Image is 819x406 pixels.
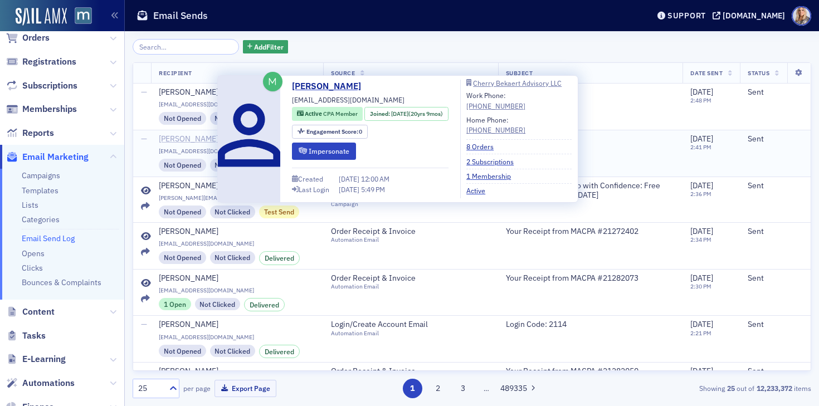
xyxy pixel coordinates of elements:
[6,306,55,318] a: Content
[195,298,241,310] div: Not Clicked
[331,366,432,376] span: Order Receipt & Invoice
[159,227,218,237] div: [PERSON_NAME]
[690,366,713,376] span: [DATE]
[723,11,785,21] div: [DOMAIN_NAME]
[306,128,359,135] span: Engagement Score :
[506,366,638,376] span: Your Receipt from MACPA #21282050
[466,171,519,181] a: 1 Membership
[690,69,723,77] span: Date Sent
[370,110,391,119] span: Joined :
[754,383,794,393] strong: 12,233,372
[466,115,525,135] div: Home Phone:
[331,273,442,291] a: Order Receipt & InvoiceAutomation Email
[391,110,408,118] span: [DATE]
[6,32,50,44] a: Orders
[159,101,315,108] span: [EMAIL_ADDRESS][DOMAIN_NAME]
[159,181,315,191] a: [PERSON_NAME]
[159,181,218,191] div: [PERSON_NAME]
[331,227,432,237] span: Order Receipt & Invoice
[210,112,256,124] div: Not Clicked
[67,7,92,26] a: View Homepage
[506,320,607,330] span: Login Code: 2114
[159,87,315,97] a: [PERSON_NAME]
[331,273,432,283] span: Order Receipt & Invoice
[364,107,448,121] div: Joined: 2004-11-09 00:00:00
[22,330,46,342] span: Tasks
[323,110,358,118] span: CPA Member
[299,187,329,193] div: Last Login
[159,251,206,263] div: Not Opened
[331,330,432,337] div: Automation Email
[6,377,75,389] a: Automations
[22,263,43,273] a: Clicks
[6,80,77,92] a: Subscriptions
[159,112,206,124] div: Not Opened
[254,42,284,52] span: Add Filter
[292,107,363,121] div: Active: Active: CPA Member
[331,320,442,337] a: Login/Create Account EmailAutomation Email
[466,90,525,111] div: Work Phone:
[6,330,46,342] a: Tasks
[690,180,713,190] span: [DATE]
[305,110,323,118] span: Active
[748,181,803,191] div: Sent
[22,214,60,224] a: Categories
[306,129,363,135] div: 0
[506,227,638,237] span: Your Receipt from MACPA #21272402
[667,11,706,21] div: Support
[748,366,803,376] div: Sent
[690,273,713,283] span: [DATE]
[6,56,76,68] a: Registrations
[292,125,368,139] div: Engagement Score: 0
[210,206,256,218] div: Not Clicked
[141,134,147,144] span: —
[138,383,163,394] div: 25
[331,236,432,243] div: Automation Email
[506,273,638,283] span: Your Receipt from MACPA #21282073
[159,366,315,376] a: [PERSON_NAME]
[593,383,811,393] div: Showing out of items
[690,236,711,243] time: 2:34 PM
[506,69,533,77] span: Subject
[331,366,442,384] a: Order Receipt & InvoiceAutomation Email
[454,379,473,398] button: 3
[22,56,76,68] span: Registrations
[292,80,369,93] a: [PERSON_NAME]
[331,69,355,77] span: Source
[22,185,58,195] a: Templates
[298,176,323,182] div: Created
[159,287,315,294] span: [EMAIL_ADDRESS][DOMAIN_NAME]
[690,96,711,104] time: 2:48 PM
[159,148,315,155] span: [EMAIL_ADDRESS][DOMAIN_NAME]
[748,320,803,330] div: Sent
[690,319,713,329] span: [DATE]
[22,151,89,163] span: Email Marketing
[466,101,525,111] div: [PHONE_NUMBER]
[506,181,675,200] span: [Test] Learn to Say No with Confidence: Free Career Coaching on [DATE]
[331,227,442,244] a: Order Receipt & InvoiceAutomation Email
[466,80,572,86] a: Cherry Bekaert Advisory LLC
[243,40,289,54] button: AddFilter
[133,39,239,55] input: Search…
[210,159,256,171] div: Not Clicked
[292,95,404,105] span: [EMAIL_ADDRESS][DOMAIN_NAME]
[183,383,211,393] label: per page
[210,345,256,357] div: Not Clicked
[141,319,147,329] span: —
[22,377,75,389] span: Automations
[466,185,494,195] a: Active
[159,273,218,283] div: [PERSON_NAME]
[403,379,422,398] button: 1
[466,125,525,135] a: [PHONE_NUMBER]
[6,127,54,139] a: Reports
[725,383,737,393] strong: 25
[690,226,713,236] span: [DATE]
[792,6,811,26] span: Profile
[159,273,315,283] a: [PERSON_NAME]
[22,277,101,287] a: Bounces & Complaints
[361,185,385,194] span: 5:49 PM
[6,353,66,365] a: E-Learning
[22,233,75,243] a: Email Send Log
[159,298,191,310] div: 1 Open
